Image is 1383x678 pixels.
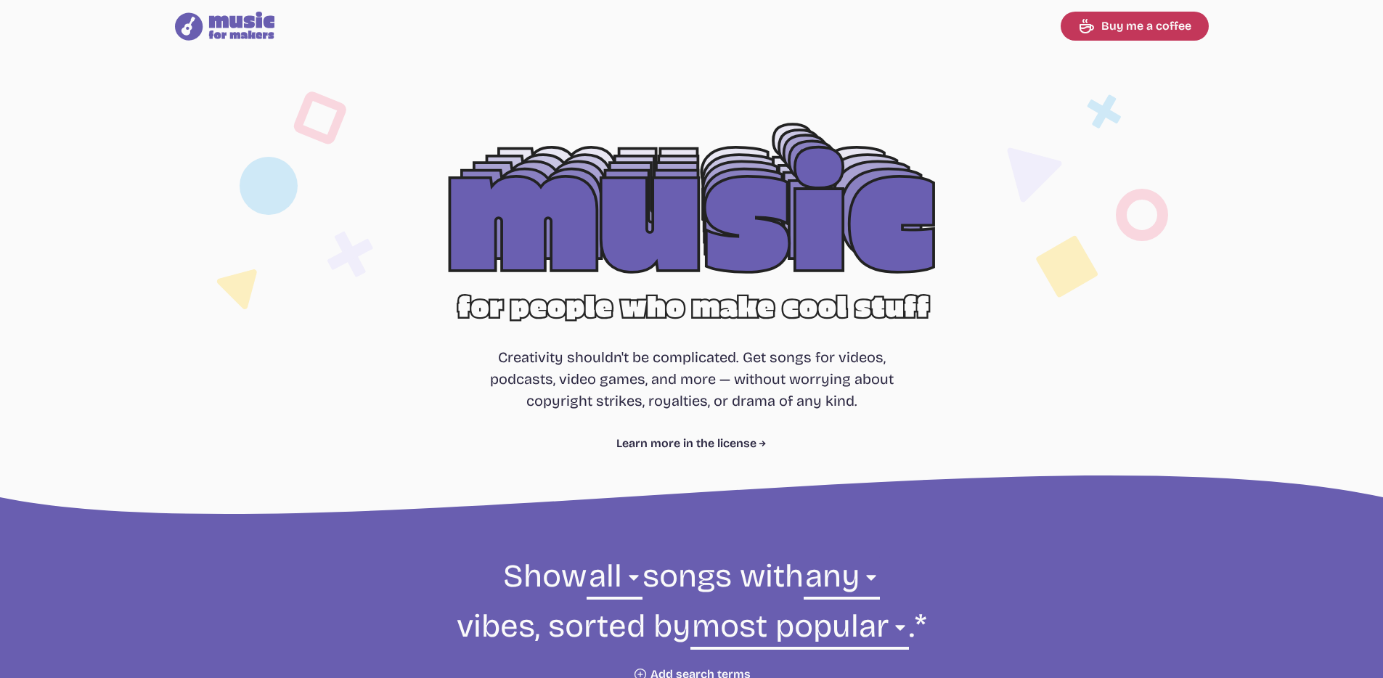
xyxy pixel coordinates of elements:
[690,605,909,655] select: sorting
[804,555,880,605] select: vibe
[483,346,901,412] p: Creativity shouldn't be complicated. Get songs for videos, podcasts, video games, and more — with...
[1061,12,1209,41] a: Buy me a coffee
[587,555,642,605] select: genre
[616,435,767,452] a: Learn more in the license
